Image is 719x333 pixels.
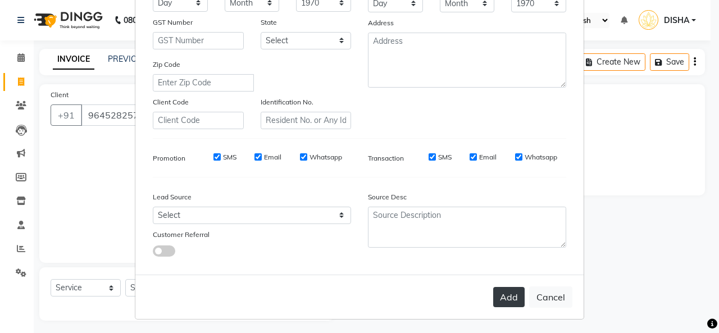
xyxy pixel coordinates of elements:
label: Zip Code [153,60,180,70]
label: Customer Referral [153,230,210,240]
label: Email [264,152,281,162]
label: Promotion [153,153,185,163]
label: Whatsapp [310,152,342,162]
label: Identification No. [261,97,313,107]
label: Address [368,18,394,28]
label: Source Desc [368,192,407,202]
button: Add [493,287,525,307]
button: Cancel [529,286,572,308]
input: Enter Zip Code [153,74,254,92]
label: Lead Source [153,192,192,202]
label: Whatsapp [525,152,557,162]
label: Transaction [368,153,404,163]
label: Email [479,152,497,162]
label: Client Code [153,97,189,107]
label: SMS [223,152,236,162]
input: Client Code [153,112,244,129]
input: Resident No. or Any Id [261,112,352,129]
label: GST Number [153,17,193,28]
input: GST Number [153,32,244,49]
label: SMS [438,152,452,162]
label: State [261,17,277,28]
